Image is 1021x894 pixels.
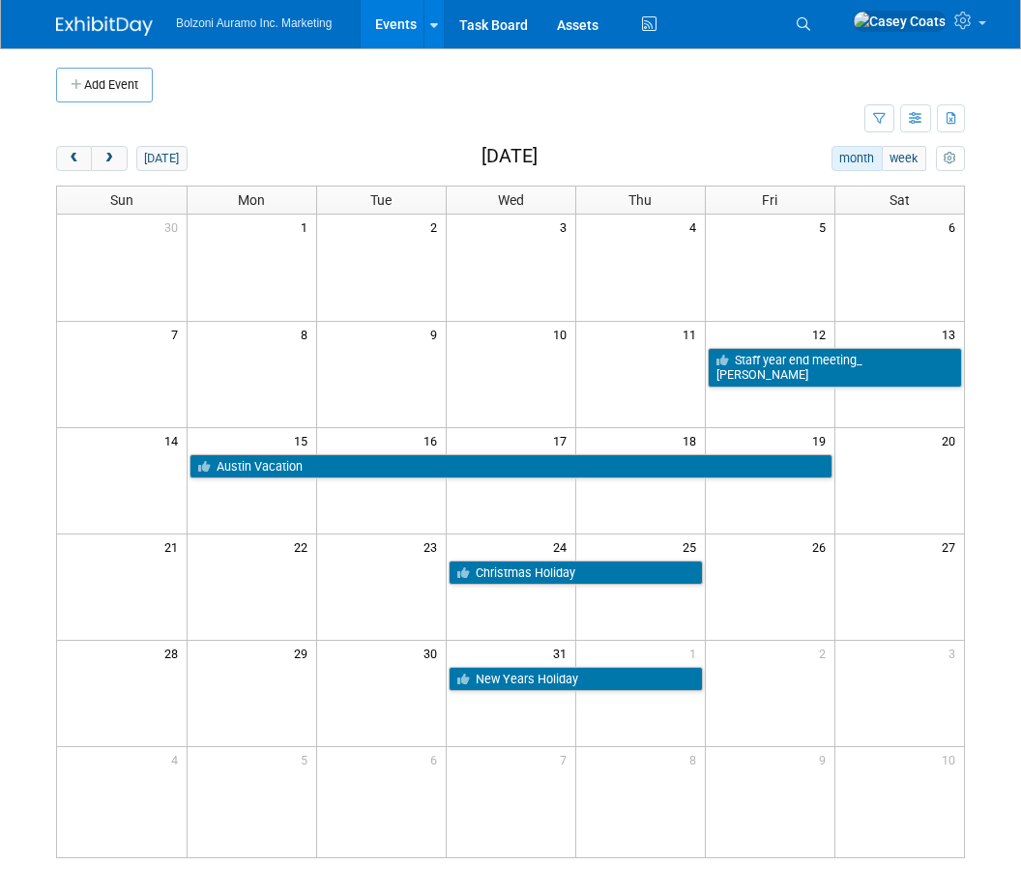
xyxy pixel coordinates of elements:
[890,192,910,208] span: Sat
[681,428,705,452] span: 18
[449,667,703,692] a: New Years Holiday
[810,322,834,346] span: 12
[428,322,446,346] span: 9
[56,68,153,102] button: Add Event
[681,534,705,559] span: 25
[428,215,446,239] span: 2
[687,747,705,771] span: 8
[169,747,187,771] span: 4
[481,146,538,167] h2: [DATE]
[56,16,153,36] img: ExhibitDay
[498,192,524,208] span: Wed
[687,641,705,665] span: 1
[136,146,188,171] button: [DATE]
[422,428,446,452] span: 16
[292,641,316,665] span: 29
[810,428,834,452] span: 19
[551,322,575,346] span: 10
[551,534,575,559] span: 24
[558,215,575,239] span: 3
[831,146,883,171] button: month
[449,561,703,586] a: Christmas Holiday
[169,322,187,346] span: 7
[882,146,926,171] button: week
[162,428,187,452] span: 14
[238,192,265,208] span: Mon
[422,534,446,559] span: 23
[853,11,947,32] img: Casey Coats
[299,747,316,771] span: 5
[940,534,964,559] span: 27
[299,322,316,346] span: 8
[936,146,965,171] button: myCustomButton
[817,747,834,771] span: 9
[422,641,446,665] span: 30
[947,215,964,239] span: 6
[628,192,652,208] span: Thu
[810,534,834,559] span: 26
[551,428,575,452] span: 17
[110,192,133,208] span: Sun
[947,641,964,665] span: 3
[162,534,187,559] span: 21
[558,747,575,771] span: 7
[162,215,187,239] span: 30
[687,215,705,239] span: 4
[551,641,575,665] span: 31
[940,747,964,771] span: 10
[292,428,316,452] span: 15
[428,747,446,771] span: 6
[91,146,127,171] button: next
[370,192,392,208] span: Tue
[56,146,92,171] button: prev
[940,322,964,346] span: 13
[817,641,834,665] span: 2
[176,16,332,30] span: Bolzoni Auramo Inc. Marketing
[162,641,187,665] span: 28
[708,348,963,388] a: Staff year end meeting_ [PERSON_NAME]
[762,192,777,208] span: Fri
[299,215,316,239] span: 1
[817,215,834,239] span: 5
[940,428,964,452] span: 20
[944,153,956,165] i: Personalize Calendar
[190,454,832,479] a: Austin Vacation
[292,534,316,559] span: 22
[681,322,705,346] span: 11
